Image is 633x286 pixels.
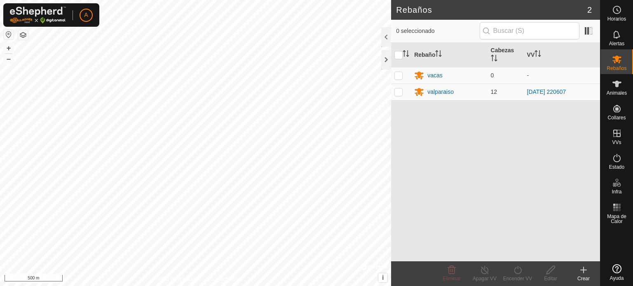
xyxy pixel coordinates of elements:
button: i [378,273,387,282]
span: Ayuda [610,276,624,281]
button: – [4,54,14,64]
input: Buscar (S) [480,22,579,40]
div: Editar [534,275,567,282]
span: Animales [607,91,627,95]
span: Alertas [609,41,624,46]
p-sorticon: Activar para ordenar [403,51,409,58]
button: + [4,43,14,53]
span: Estado [609,165,624,170]
span: 2 [587,4,592,16]
p-sorticon: Activar para ordenar [435,51,442,58]
span: VVs [612,140,621,145]
div: Apagar VV [468,275,501,282]
span: 0 [491,72,494,79]
td: - [524,67,600,84]
span: Infra [612,189,621,194]
span: Rebaños [607,66,626,71]
span: Mapa de Calor [603,214,631,224]
h2: Rebaños [396,5,587,15]
span: i [382,274,384,281]
a: Contáctenos [211,275,238,283]
th: Cabezas [488,43,524,67]
p-sorticon: Activar para ordenar [491,56,497,63]
span: 0 seleccionado [396,27,479,35]
a: Ayuda [600,261,633,284]
span: 12 [491,88,497,95]
p-sorticon: Activar para ordenar [535,51,541,58]
div: valparaiso [427,88,454,96]
button: Capas del Mapa [18,30,28,40]
span: Collares [607,115,626,120]
a: [DATE] 220607 [527,88,566,95]
div: vacas [427,71,443,80]
th: Rebaño [411,43,487,67]
button: Restablecer Mapa [4,30,14,40]
span: A [84,11,88,19]
th: VV [524,43,600,67]
a: Política de Privacidad [153,275,200,283]
div: Encender VV [501,275,534,282]
span: Horarios [607,16,626,21]
img: Logo Gallagher [10,7,66,23]
span: Eliminar [443,276,460,281]
div: Crear [567,275,600,282]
